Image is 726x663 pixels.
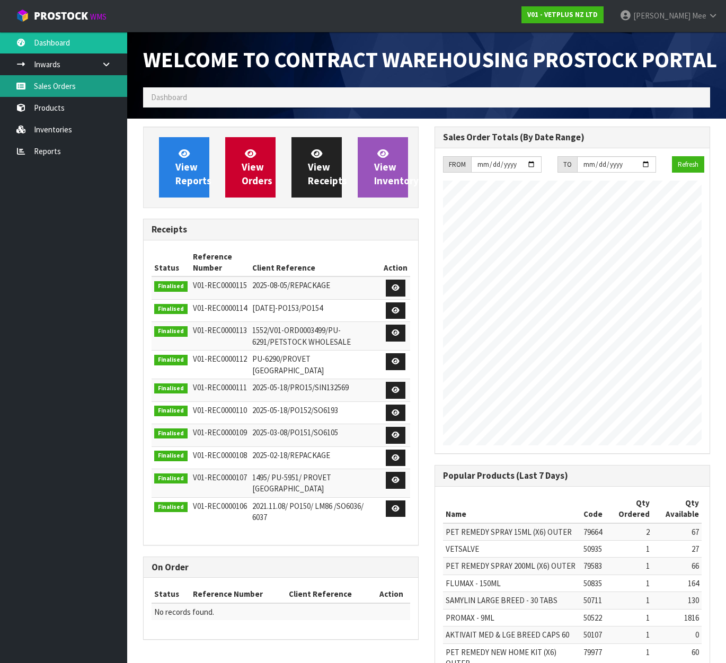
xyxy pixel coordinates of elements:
[581,609,605,626] td: 50522
[175,147,211,187] span: View Reports
[652,541,702,558] td: 27
[154,304,188,315] span: Finalised
[154,281,188,292] span: Finalised
[605,609,652,626] td: 1
[605,523,652,541] td: 2
[242,147,272,187] span: View Orders
[605,495,652,523] th: Qty Ordered
[358,137,408,198] a: ViewInventory
[443,523,581,541] td: PET REMEDY SPRAY 15ML (X6) OUTER
[605,558,652,575] td: 1
[190,248,250,277] th: Reference Number
[581,495,605,523] th: Code
[652,558,702,575] td: 66
[151,92,187,102] span: Dashboard
[374,147,419,187] span: View Inventory
[581,558,605,575] td: 79583
[152,562,410,572] h3: On Order
[90,12,107,22] small: WMS
[443,495,581,523] th: Name
[252,303,323,313] span: [DATE]-PO153/PO154
[154,428,188,439] span: Finalised
[154,383,188,394] span: Finalised
[672,156,704,173] button: Refresh
[633,11,690,21] span: [PERSON_NAME]
[193,303,247,313] span: V01-REC0000114
[250,248,381,277] th: Client Reference
[527,10,598,19] strong: V01 - VETPLUS NZ LTD
[252,450,330,460] span: 2025-02-18/REPACKAGE
[154,355,188,365] span: Finalised
[34,9,88,23] span: ProStock
[381,248,410,277] th: Action
[252,354,324,375] span: PU-6290/PROVET [GEOGRAPHIC_DATA]
[154,406,188,416] span: Finalised
[605,626,652,643] td: 1
[193,325,247,335] span: V01-REC0000113
[252,280,330,290] span: 2025-08-05/REPACKAGE
[373,586,410,603] th: Action
[443,471,702,481] h3: Popular Products (Last 7 Days)
[193,450,247,460] span: V01-REC0000108
[652,592,702,609] td: 130
[557,156,577,173] div: TO
[581,592,605,609] td: 50711
[692,11,706,21] span: Mee
[443,592,581,609] td: SAMYLIN LARGE BREED - 30 TABS
[154,473,188,484] span: Finalised
[154,451,188,461] span: Finalised
[252,501,364,522] span: 2021.11.08/ PO150/ LM86 /SO6036/ 6037
[291,137,342,198] a: ViewReceipts
[252,382,349,392] span: 2025-05-18/PRO15/SIN132569
[143,46,717,73] span: Welcome to Contract Warehousing ProStock Portal
[154,326,188,337] span: Finalised
[252,405,338,415] span: 2025-05-18/PO152/SO6193
[308,147,347,187] span: View Receipts
[152,248,190,277] th: Status
[159,137,209,198] a: ViewReports
[286,586,373,603] th: Client Reference
[652,495,702,523] th: Qty Available
[193,501,247,511] span: V01-REC0000106
[16,9,29,22] img: cube-alt.png
[581,575,605,592] td: 50835
[605,541,652,558] td: 1
[652,626,702,643] td: 0
[652,575,702,592] td: 164
[193,427,247,437] span: V01-REC0000109
[652,609,702,626] td: 1816
[252,427,338,437] span: 2025-03-08/PO151/SO6105
[154,502,188,513] span: Finalised
[152,225,410,235] h3: Receipts
[443,156,471,173] div: FROM
[581,541,605,558] td: 50935
[152,603,410,620] td: No records found.
[652,523,702,541] td: 67
[152,586,190,603] th: Status
[252,325,351,346] span: 1552/V01-ORD0003499/PU-6291/PETSTOCK WHOLESALE
[581,626,605,643] td: 50107
[193,280,247,290] span: V01-REC0000115
[443,132,702,142] h3: Sales Order Totals (By Date Range)
[225,137,276,198] a: ViewOrders
[193,472,247,482] span: V01-REC0000107
[193,382,247,392] span: V01-REC0000111
[190,586,286,603] th: Reference Number
[193,354,247,364] span: V01-REC0000112
[605,592,652,609] td: 1
[443,609,581,626] td: PROMAX - 9ML
[193,405,247,415] span: V01-REC0000110
[581,523,605,541] td: 79664
[443,558,581,575] td: PET REMEDY SPRAY 200ML (X6) OUTER
[252,472,331,494] span: 1495/ PU-5951/ PROVET [GEOGRAPHIC_DATA]
[443,626,581,643] td: AKTIVAIT MED & LGE BREED CAPS 60
[443,541,581,558] td: VETSALVE
[605,575,652,592] td: 1
[443,575,581,592] td: FLUMAX - 150ML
